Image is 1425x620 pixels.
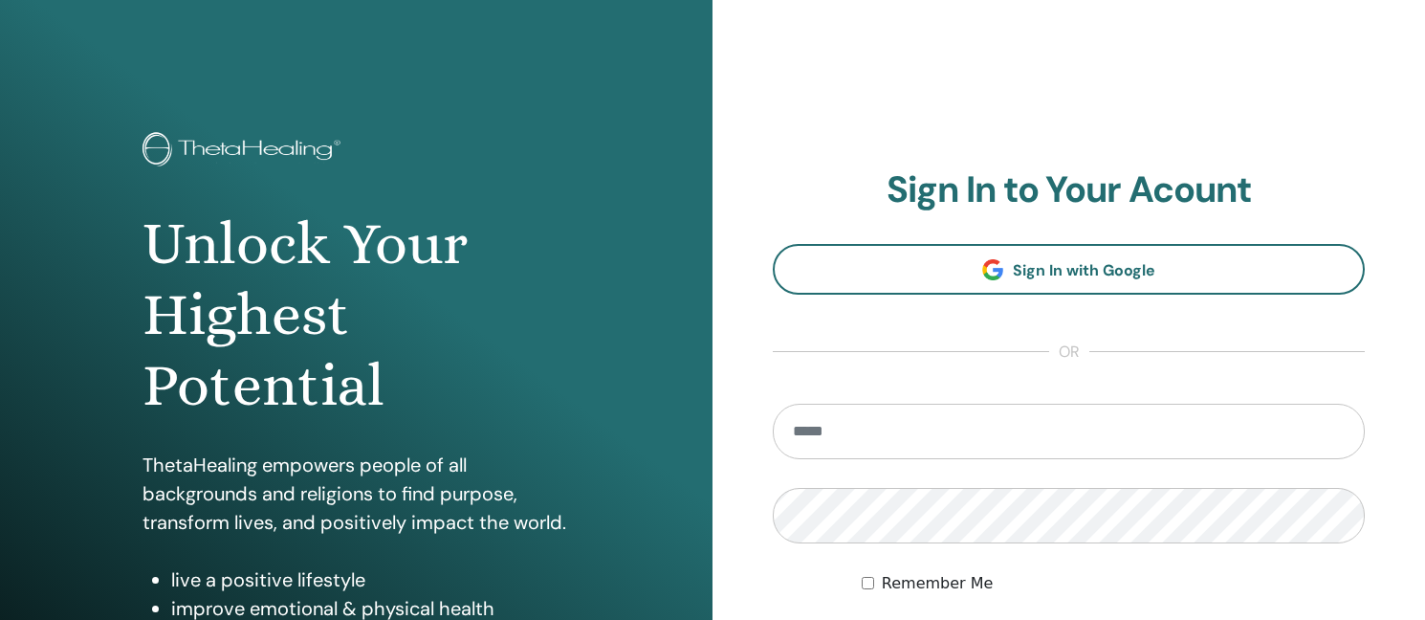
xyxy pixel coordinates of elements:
a: Sign In with Google [773,244,1365,295]
span: or [1049,341,1089,364]
span: Sign In with Google [1013,260,1155,280]
p: ThetaHealing empowers people of all backgrounds and religions to find purpose, transform lives, a... [142,451,570,537]
label: Remember Me [882,572,994,595]
div: Keep me authenticated indefinitely or until I manually logout [862,572,1365,595]
li: live a positive lifestyle [171,565,570,594]
h2: Sign In to Your Acount [773,168,1365,212]
h1: Unlock Your Highest Potential [142,209,570,422]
